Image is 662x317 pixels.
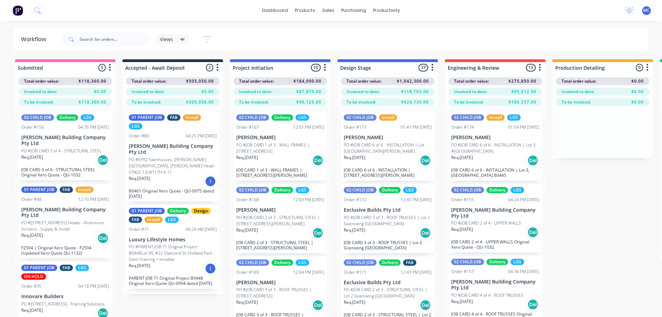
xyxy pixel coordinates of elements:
div: Delivery [272,259,293,266]
p: Req. [DATE] [21,307,43,314]
p: [PERSON_NAME] [451,135,539,141]
span: Total order value: [132,78,166,84]
div: 12:43 PM [DATE] [401,269,432,276]
div: Delivery [486,259,508,265]
div: Order #98 [21,196,42,203]
div: 02 CHILD JOB [21,114,54,121]
p: PO #JOB CARD 2 of 3 - STRUCTURAL STEEL | Lot 2 Goenoeng [GEOGRAPHIC_DATA] [344,287,432,299]
span: To be invoiced: [24,99,53,105]
div: 02 CHILD JOBDeliveryLGSOrder #15504:24 PM [DATE][PERSON_NAME] Building Company Pty LtdPO #JOB CAR... [448,184,542,253]
div: 02 CHILD JOBInstallOrder #17301:41 PM [DATE][PERSON_NAME]PO #JOB CARD 6 of 6 - INSTALLATION | Lot... [341,112,434,181]
div: Del [527,227,538,238]
p: Req. [DATE] [344,227,365,233]
div: Del [97,233,109,244]
p: JOB CARD 2 of 3 - STRUCTURAL STEEL | [STREET_ADDRESS][PERSON_NAME] [236,240,324,250]
span: $1,042,300.00 [397,78,429,84]
div: productivity [370,5,403,16]
div: LGS [75,265,89,271]
div: 01 PARENT JOBDeliveryDesignFABInstallLGSOrder #7109:20 AM [DATE]Luxury Lifestyle HomesPO #PARENT ... [126,205,220,289]
span: $0.00 [631,99,644,105]
div: Install [379,114,397,121]
div: 12:10 PM [DATE] [78,196,109,203]
div: 02 CHILD JOBDeliveryLGSOrder #16712:01 PM [DATE][PERSON_NAME]PO #JOB CARD 1 of 3 - WALL FRAMES | ... [233,112,327,181]
div: 01 PARENT JOBFABInstallLGSOrder #8004:25 PM [DATE][PERSON_NAME] Building Company Pty LtdPO #EPIQ ... [126,112,220,202]
div: 01:41 PM [DATE] [401,124,432,130]
div: 04:36 PM [DATE] [508,269,539,275]
span: To be invoiced: [454,99,483,105]
div: 04:18 PM [DATE] [78,283,109,289]
p: [PERSON_NAME] Building Company Pty Ltd [451,279,539,291]
p: JOB CARD 6 of 6 - INSTALLATION | Lot 3, [GEOGRAPHIC_DATA] B0445 [451,167,539,178]
div: Order #71 [129,226,149,233]
span: $118,360.00 [79,78,106,84]
p: PO #JOB CARD 6 of 6 - INSTALLATION | Lot 3, #[GEOGRAPHIC_DATA] [451,142,539,154]
p: PO #PARENT JOB 71 Original Project B0448Lot 90, #22 Diamond St, Holland Park - Steel Framing + In... [129,244,217,263]
div: Delivery [379,259,401,266]
p: Req. [DATE] [344,154,365,161]
p: JOB CARD 2 of 4 - UPPER WALLS Original Xero Quote - QU-1032 [451,239,539,250]
div: LGS [165,217,179,223]
p: [PERSON_NAME] Building Company Pty Ltd [21,207,109,219]
div: purchasing [338,5,370,16]
p: B0461 Original Xero Quote - QU-0975 dated [DATE] [129,188,217,199]
div: Order #80 [129,133,149,139]
div: Delivery [272,187,293,193]
span: $96,125.00 [296,99,321,105]
span: Total order value: [347,78,381,84]
img: Factory [13,5,23,16]
div: 01 PARENT JOB [129,114,165,121]
div: 02 CHILD JOBInstallLGSOrder #17401:54 PM [DATE][PERSON_NAME]PO #JOB CARD 6 of 6 - INSTALLATION | ... [448,112,542,181]
p: Req. [DATE] [21,154,43,160]
div: 01 PARENT JOBFABInstallOrder #9812:10 PM [DATE][PERSON_NAME] Building Company Pty LtdPO #[STREET_... [18,184,112,259]
div: Del [312,227,323,239]
div: Install [75,187,94,193]
span: $184,000.00 [293,78,321,84]
input: Search for orders... [80,32,149,46]
div: LGS [403,187,417,193]
div: Order #172 [344,197,366,203]
p: PO #JOB CARD 3 of 4 - STRUCTURAL STEEL [21,148,102,154]
p: Exclusive Builds Pty Ltd [344,280,432,286]
span: Views [160,36,173,43]
span: $118,165.00 [401,89,429,95]
div: Install [144,217,163,223]
div: ON HOLD [21,273,46,280]
p: [PERSON_NAME] [236,207,324,213]
p: Innovare Builders [21,294,109,300]
div: Del [97,154,109,166]
span: Total order value: [454,78,489,84]
div: products [291,5,319,16]
div: LGS [81,114,94,121]
div: 12:01 PM [DATE] [293,124,324,130]
span: $0.00 [631,89,644,95]
div: 04:25 PM [DATE] [186,133,217,139]
span: Invoiced to date: [561,89,595,95]
div: FAB [129,217,142,223]
div: 01 PARENT JOB [21,265,57,271]
div: 01 PARENT JOB [21,187,57,193]
div: Del [312,155,323,166]
span: Total order value: [561,78,596,84]
div: 02 CHILD JOB [236,114,269,121]
p: PO #JOB CARD 3 of 3 - ROOF TRUSSES | [STREET_ADDRESS] [236,287,324,299]
div: sales [319,5,338,16]
p: PARENT JOB 71 Original Project B0448 Original Xero Quote QU-0904 dated [DATE] [129,276,217,286]
p: [PERSON_NAME] [236,135,324,141]
div: LGS [129,123,142,129]
div: Delivery [486,187,508,193]
span: To be invoiced: [347,99,376,105]
span: MC [643,7,650,14]
p: PO #JOB CARD 4 of 4 - ROOF TRUSSES [451,292,523,299]
div: Order #157 [451,269,474,275]
p: PO #JOB CARD 2 of 4 - UPPER WALLS [451,220,521,226]
div: 01:54 PM [DATE] [508,124,539,130]
div: FAB [60,265,73,271]
p: PO #JOB CARD 6 of 6 - INSTALLATION | Lot [GEOGRAPHIC_DATA][PERSON_NAME] [344,142,432,154]
p: PO #JOB CARD 3 of 3 - ROOF TRUSSES | Lot 2 Goenoeng [GEOGRAPHIC_DATA] [344,214,432,227]
p: Req. [DATE] [129,175,150,182]
div: Order #167 [236,124,259,130]
div: 12:45 PM [DATE] [401,197,432,203]
div: Order #174 [451,124,474,130]
div: 12:03 PM [DATE] [293,197,324,203]
div: 04:35 PM [DATE] [78,124,109,130]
